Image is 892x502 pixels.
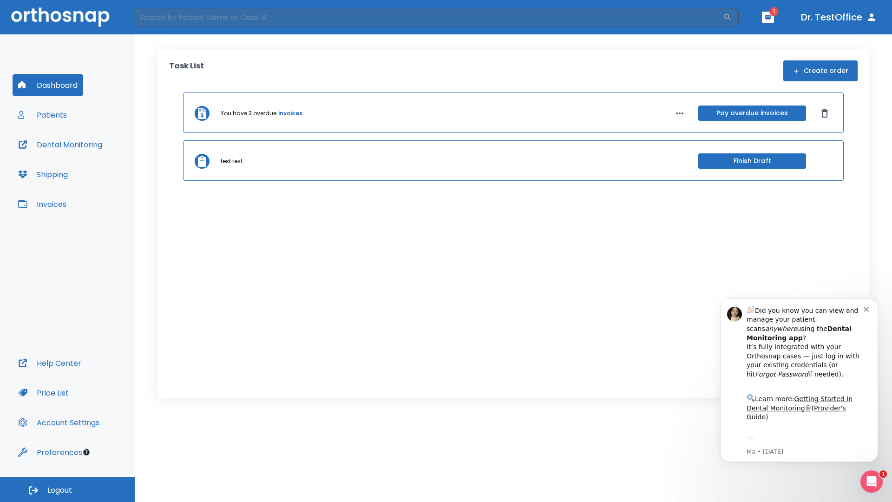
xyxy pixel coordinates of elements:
[13,74,83,96] button: Dashboard
[817,106,832,121] button: Dismiss
[133,8,723,26] input: Search by Patient Name or Case #
[13,382,74,404] button: Price List
[706,287,892,497] iframe: Intercom notifications message
[278,109,302,118] a: invoices
[13,411,105,434] button: Account Settings
[13,441,88,463] button: Preferences
[13,133,108,156] button: Dental Monitoring
[783,60,858,81] button: Create order
[13,104,72,126] button: Patients
[860,470,883,493] iframe: Intercom live chat
[221,109,276,118] p: You have 3 overdue
[169,60,204,81] p: Task List
[47,485,72,495] span: Logout
[13,163,73,185] button: Shipping
[797,9,881,26] button: Dr. TestOffice
[698,106,806,121] button: Pay overdue invoices
[221,157,243,165] p: test test
[11,7,110,26] img: Orthosnap
[82,448,91,456] div: Tooltip anchor
[698,153,806,169] button: Finish Draft
[13,352,87,374] button: Help Center
[13,193,72,215] button: Invoices
[879,470,887,478] span: 1
[769,7,779,16] span: 1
